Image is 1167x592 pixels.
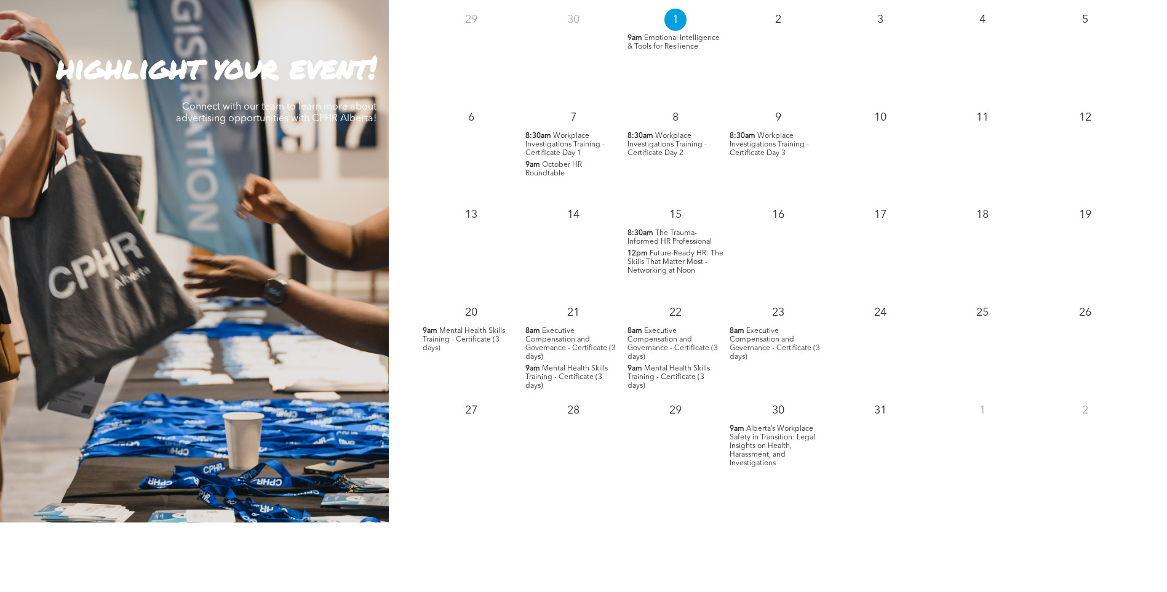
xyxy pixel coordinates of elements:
[525,327,616,361] span: Executive Compensation and Governance - Certificate (3 days)
[730,132,755,140] span: 8:30am
[460,106,482,129] p: 6
[869,9,891,31] p: 3
[627,249,648,258] span: 12pm
[869,204,891,226] p: 17
[423,327,505,352] span: Mental Health Skills Training - Certificate (3 days)
[971,399,994,422] p: 1
[767,204,789,226] p: 16
[664,9,687,31] p: 1
[627,132,653,140] span: 8:30am
[767,399,789,422] p: 30
[627,34,642,42] span: 9am
[525,132,551,140] span: 8:30am
[460,399,482,422] p: 27
[664,302,687,324] p: 22
[627,34,720,50] span: Emotional Intelligence & Tools for Resilience
[1074,9,1096,31] p: 5
[525,161,540,169] span: 9am
[730,327,820,361] span: Executive Compensation and Governance - Certificate (3 days)
[971,204,994,226] p: 18
[1074,302,1096,324] p: 26
[562,302,584,324] p: 21
[460,302,482,324] p: 20
[562,399,584,422] p: 28
[767,106,789,129] p: 9
[627,132,707,157] span: Workplace Investigations Training - Certificate Day 2
[562,9,584,31] p: 30
[1074,106,1096,129] p: 12
[1074,399,1096,422] p: 2
[562,204,584,226] p: 14
[525,365,608,390] span: Mental Health Skills Training - Certificate (3 days)
[971,302,994,324] p: 25
[525,364,540,373] span: 9am
[460,9,482,31] p: 29
[869,302,891,324] p: 24
[869,399,891,422] p: 31
[1074,204,1096,226] p: 19
[627,365,710,390] span: Mental Health Skills Training - Certificate (3 days)
[730,425,744,433] span: 9am
[562,106,584,129] p: 7
[664,399,687,422] p: 29
[971,9,994,31] p: 4
[767,9,789,31] p: 2
[627,327,718,361] span: Executive Compensation and Governance - Certificate (3 days)
[176,102,376,124] span: Connect with our team to learn more about advertising opportunities with CPHR Alberta!
[627,364,642,373] span: 9am
[627,230,712,246] span: The Trauma-Informed HR Professional
[57,45,376,89] strong: highlight your event!
[971,106,994,129] p: 11
[460,204,482,226] p: 13
[664,106,687,129] p: 8
[423,327,437,335] span: 9am
[627,250,723,274] span: Future-Ready HR: The Skills That Matter Most - Networking at Noon
[525,132,605,157] span: Workplace Investigations Training - Certificate Day 1
[869,106,891,129] p: 10
[525,161,582,177] span: October HR Roundtable
[627,229,653,238] span: 8:30am
[627,327,642,335] span: 8am
[730,425,815,467] span: Alberta’s Workplace Safety in Transition: Legal Insights on Health, Harassment, and Investigations
[730,327,744,335] span: 8am
[525,327,540,335] span: 8am
[730,132,809,157] span: Workplace Investigations Training - Certificate Day 3
[664,204,687,226] p: 15
[767,302,789,324] p: 23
